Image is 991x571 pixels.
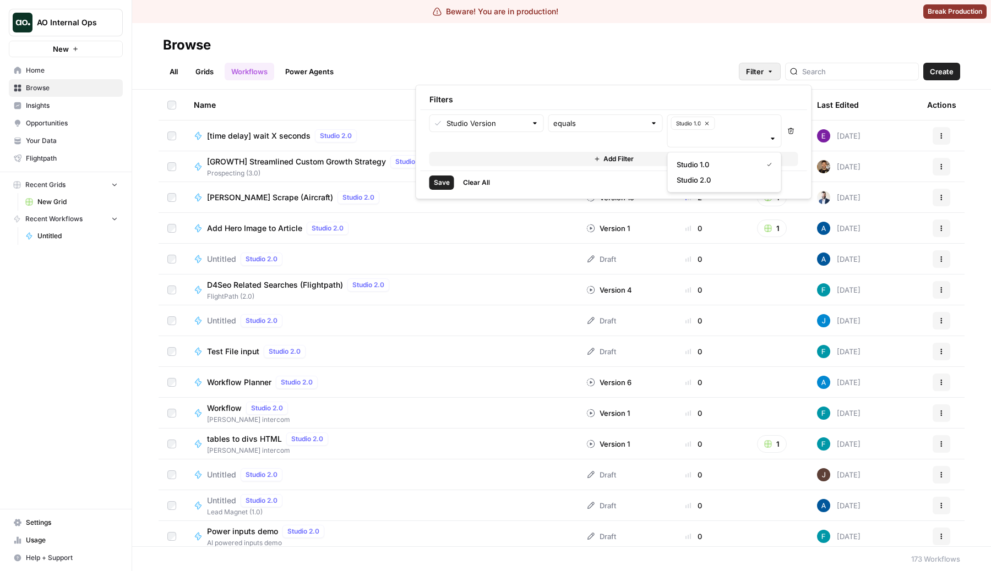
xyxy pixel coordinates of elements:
a: Your Data [9,132,123,150]
div: Browse [163,36,211,54]
div: 0 [661,346,726,357]
button: 1 [757,219,787,237]
a: UntitledStudio 2.0 [194,468,569,481]
a: Settings [9,514,123,531]
span: [time delay] wait X seconds [207,130,311,141]
span: Studio 2.0 [246,254,277,264]
span: Save [434,178,450,188]
div: [DATE] [817,407,861,420]
span: Usage [26,535,118,545]
span: AI powered inputs demo [207,538,329,548]
a: Power inputs demoStudio 2.0AI powered inputs demo [194,525,569,548]
span: Studio 2.0 [352,280,384,290]
a: Add Hero Image to ArticleStudio 2.0 [194,222,569,235]
span: Create [930,66,954,77]
span: FlightPath (2.0) [207,292,394,301]
div: Draft [586,315,616,326]
span: AO Internal Ops [37,17,104,28]
img: 3qwd99qm5jrkms79koxglshcff0m [817,407,830,420]
div: 0 [661,377,726,388]
span: Studio 1.0 [677,159,758,170]
a: New Grid [20,193,123,211]
span: Studio 2.0 [312,223,344,233]
img: 3qwd99qm5jrkms79koxglshcff0m [817,530,830,543]
div: Draft [586,346,616,357]
a: D4Seo Related Searches (Flightpath)Studio 2.0FlightPath (2.0) [194,278,569,301]
span: Studio 2.0 [246,496,277,506]
button: Clear All [459,175,494,190]
a: Grids [189,63,220,80]
span: New [53,43,69,54]
div: 0 [661,531,726,542]
img: 3qwd99qm5jrkms79koxglshcff0m [817,283,830,297]
span: Workflow [207,403,242,414]
button: Recent Workflows [9,211,123,227]
img: z620ml7ie90s7uun3xptce9f0frp [817,314,830,327]
span: Prospecting (3.0) [207,168,437,178]
span: Add Hero Image to Article [207,223,302,234]
a: UntitledStudio 2.0 [194,252,569,266]
img: 36rz0nf6lyfqsoxlb67712aiq2cf [817,160,830,173]
div: 0 [661,254,726,265]
span: Studio 2.0 [246,470,277,480]
div: Draft [586,469,616,480]
button: Studio 1.0 [671,117,715,130]
span: Studio 2.0 [251,403,283,413]
div: [DATE] [817,437,861,451]
div: Last Edited [817,90,859,120]
input: Studio Version [447,118,527,129]
a: tables to divs HTMLStudio 2.0[PERSON_NAME] intercom [194,432,569,455]
div: [DATE] [817,191,861,204]
a: All [163,63,184,80]
div: Actions [927,90,956,120]
img: he81ibor8lsei4p3qvg4ugbvimgp [817,252,830,266]
img: w6h4euusfoa7171vz6jrctgb7wlt [817,468,830,481]
div: Draft [586,500,616,511]
span: Untitled [207,469,236,480]
span: New Grid [37,197,118,207]
span: Studio 2.0 [342,193,374,202]
a: Workflows [225,63,274,80]
a: UntitledStudio 2.0Lead Magnet (1.0) [194,494,569,517]
img: he81ibor8lsei4p3qvg4ugbvimgp [817,499,830,512]
span: [PERSON_NAME] intercom [207,446,333,455]
div: [DATE] [817,376,861,389]
span: tables to divs HTML [207,433,282,444]
a: Insights [9,97,123,114]
span: Studio 2.0 [677,174,768,185]
span: Studio 2.0 [395,157,427,167]
div: [DATE] [817,499,861,512]
div: Filter [416,85,812,199]
span: Studio 2.0 [291,434,323,444]
span: Opportunities [26,118,118,128]
div: 0 [661,284,726,295]
div: Version 1 [586,438,630,449]
input: equals [553,118,646,129]
div: [DATE] [817,129,861,142]
span: Studio 2.0 [320,131,352,141]
span: [GROWTH] Streamlined Custom Growth Strategy [207,156,386,167]
span: Recent Grids [25,180,66,190]
a: Test File inputStudio 2.0 [194,345,569,358]
span: Untitled [207,315,236,326]
button: Save [429,175,454,190]
span: Studio 2.0 [269,347,301,356]
span: Studio 2.0 [287,526,319,536]
span: Browse [26,83,118,93]
img: 3qwd99qm5jrkms79koxglshcff0m [817,437,830,451]
button: Create [923,63,960,80]
img: tb834r7wcu795hwbtepf06oxpmnl [817,129,830,142]
a: Flightpath [9,150,123,167]
img: o3cqybgnmipr355j8nz4zpq1mc6x [817,376,830,389]
a: UntitledStudio 2.0 [194,314,569,327]
button: Add Filter [429,152,798,166]
div: 0 [661,315,726,326]
div: 0 [661,223,726,234]
div: Version 6 [586,377,631,388]
div: Name [194,90,569,120]
span: D4Seo Related Searches (Flightpath) [207,279,343,290]
div: 0 [661,408,726,419]
span: Untitled [207,254,236,265]
div: Version 1 [586,223,630,234]
div: Version 1 [586,408,630,419]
